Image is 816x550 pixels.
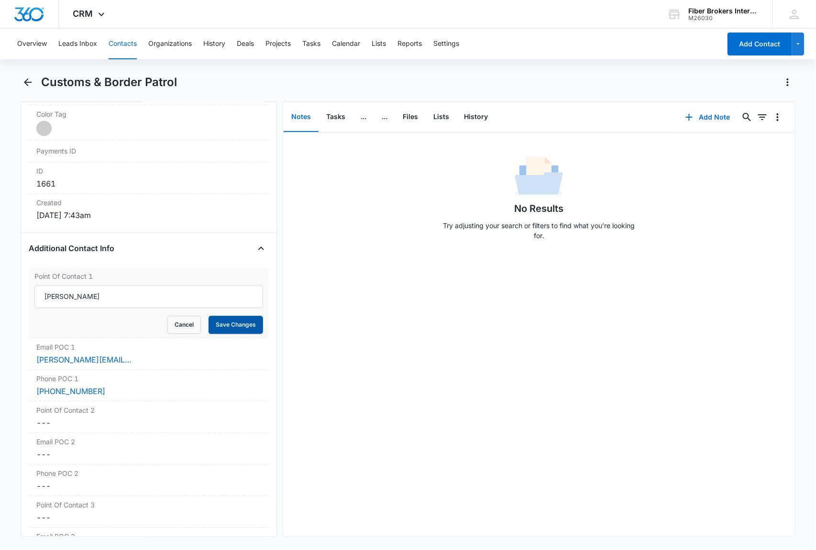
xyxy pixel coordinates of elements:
[36,437,261,447] label: Email POC 2
[676,106,739,129] button: Add Note
[515,201,564,216] h1: No Results
[689,15,759,22] div: account id
[36,109,261,119] label: Color Tag
[395,102,426,132] button: Files
[433,29,459,59] button: Settings
[36,198,261,208] dt: Created
[426,102,457,132] button: Lists
[29,465,269,496] div: Phone POC 2---
[73,9,93,19] span: CRM
[167,316,201,334] button: Cancel
[36,449,261,461] dd: ---
[36,406,261,416] label: Point Of Contact 2
[21,75,35,90] button: Back
[374,102,395,132] button: ...
[728,33,792,55] button: Add Contact
[34,272,263,282] label: Point Of Contact 1
[457,102,496,132] button: History
[17,29,47,59] button: Overview
[36,481,261,492] dd: ---
[36,386,105,397] a: [PHONE_NUMBER]
[29,402,269,433] div: Point Of Contact 2---
[397,29,422,59] button: Reports
[209,316,263,334] button: Save Changes
[29,105,269,141] div: Color Tag
[36,374,261,384] label: Phone POC 1
[780,75,795,90] button: Actions
[332,29,360,59] button: Calendar
[36,500,261,510] label: Point Of Contact 3
[29,243,114,254] h4: Additional Contact Info
[254,241,269,256] button: Close
[58,29,97,59] button: Leads Inbox
[36,342,261,352] label: Email POC 1
[439,220,640,241] p: Try adjusting your search or filters to find what you’re looking for.
[36,469,261,479] label: Phone POC 2
[36,210,261,221] dd: [DATE] 7:43am
[265,29,291,59] button: Projects
[689,7,759,15] div: account name
[237,29,254,59] button: Deals
[41,75,177,89] h1: Customs & Border Patrol
[739,110,755,125] button: Search...
[36,146,93,156] dt: Payments ID
[36,354,132,366] a: [PERSON_NAME][EMAIL_ADDRESS][PERSON_NAME][DOMAIN_NAME]
[770,110,785,125] button: Overflow Menu
[34,286,263,308] input: Point Of Contact 1
[353,102,374,132] button: ...
[29,163,269,194] div: ID1661
[36,418,261,429] dd: ---
[29,370,269,402] div: Phone POC 1[PHONE_NUMBER]
[372,29,386,59] button: Lists
[36,512,261,524] dd: ---
[29,433,269,465] div: Email POC 2---
[109,29,137,59] button: Contacts
[29,496,269,528] div: Point Of Contact 3---
[515,154,563,201] img: No Data
[36,166,261,176] dt: ID
[302,29,320,59] button: Tasks
[36,532,261,542] label: Email POC 3
[29,339,269,370] div: Email POC 1[PERSON_NAME][EMAIL_ADDRESS][PERSON_NAME][DOMAIN_NAME]
[29,141,269,163] div: Payments ID
[29,194,269,225] div: Created[DATE] 7:43am
[284,102,319,132] button: Notes
[148,29,192,59] button: Organizations
[36,178,261,190] dd: 1661
[319,102,353,132] button: Tasks
[203,29,225,59] button: History
[755,110,770,125] button: Filters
